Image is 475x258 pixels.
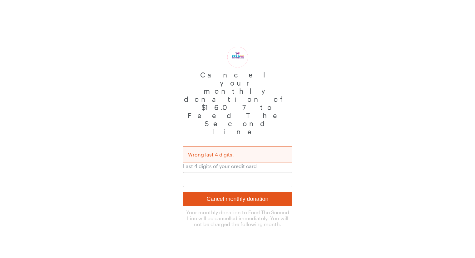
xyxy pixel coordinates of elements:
img: Giveforms_Logo_FTSL_%283%29.png [227,47,248,67]
input: Cancel monthly donation [183,192,292,206]
p: Last 4 digits of your credit card [183,163,292,169]
p: Cancel your monthly donation of $16.07 to Feed The Second Line [183,71,292,136]
div: Wrong last 4 digits. [183,146,292,162]
p: Your monthly donation to Feed The Second Line will be cancelled immediately. You will not be char... [183,209,292,227]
